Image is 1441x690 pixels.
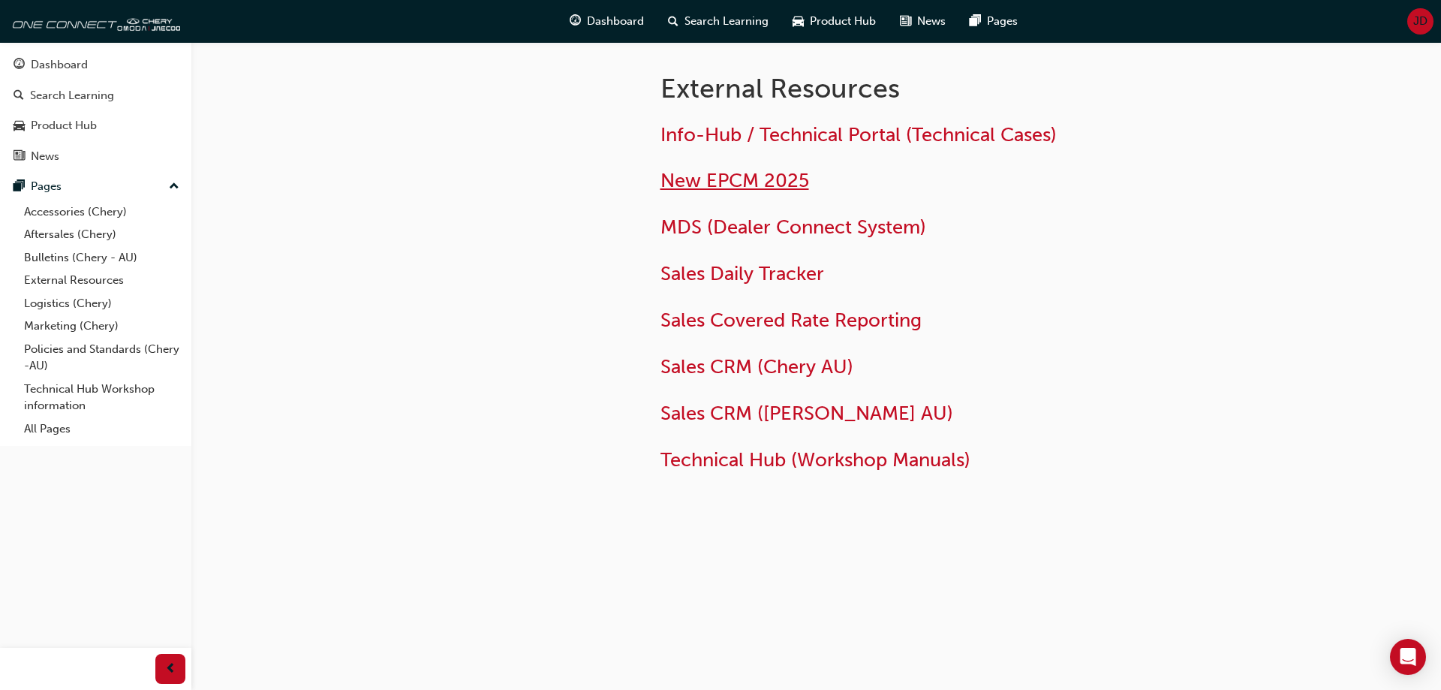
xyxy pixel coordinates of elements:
[917,13,946,30] span: News
[165,660,176,679] span: prev-icon
[8,6,180,36] img: oneconnect
[6,51,185,79] a: Dashboard
[660,169,809,192] a: New EPCM 2025
[810,13,876,30] span: Product Hub
[656,6,781,37] a: search-iconSearch Learning
[6,112,185,140] a: Product Hub
[6,173,185,200] button: Pages
[31,117,97,134] div: Product Hub
[31,56,88,74] div: Dashboard
[900,12,911,31] span: news-icon
[30,87,114,104] div: Search Learning
[31,178,62,195] div: Pages
[1390,639,1426,675] div: Open Intercom Messenger
[18,417,185,441] a: All Pages
[6,48,185,173] button: DashboardSearch LearningProduct HubNews
[558,6,656,37] a: guage-iconDashboard
[660,72,1153,105] h1: External Resources
[169,177,179,197] span: up-icon
[660,355,853,378] a: Sales CRM (Chery AU)
[660,215,926,239] a: MDS (Dealer Connect System)
[970,12,981,31] span: pages-icon
[14,150,25,164] span: news-icon
[660,123,1057,146] a: Info-Hub / Technical Portal (Technical Cases)
[660,402,953,425] a: Sales CRM ([PERSON_NAME] AU)
[14,59,25,72] span: guage-icon
[18,378,185,417] a: Technical Hub Workshop information
[987,13,1018,30] span: Pages
[14,89,24,103] span: search-icon
[6,143,185,170] a: News
[793,12,804,31] span: car-icon
[660,262,824,285] a: Sales Daily Tracker
[14,180,25,194] span: pages-icon
[18,223,185,246] a: Aftersales (Chery)
[684,13,769,30] span: Search Learning
[6,82,185,110] a: Search Learning
[660,448,970,472] a: Technical Hub (Workshop Manuals)
[888,6,958,37] a: news-iconNews
[587,13,644,30] span: Dashboard
[668,12,678,31] span: search-icon
[1407,8,1433,35] button: JD
[1413,13,1427,30] span: JD
[14,119,25,133] span: car-icon
[18,269,185,292] a: External Resources
[18,292,185,315] a: Logistics (Chery)
[570,12,581,31] span: guage-icon
[18,338,185,378] a: Policies and Standards (Chery -AU)
[18,200,185,224] a: Accessories (Chery)
[18,246,185,270] a: Bulletins (Chery - AU)
[660,309,922,332] a: Sales Covered Rate Reporting
[31,148,59,165] div: News
[781,6,888,37] a: car-iconProduct Hub
[958,6,1030,37] a: pages-iconPages
[18,315,185,338] a: Marketing (Chery)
